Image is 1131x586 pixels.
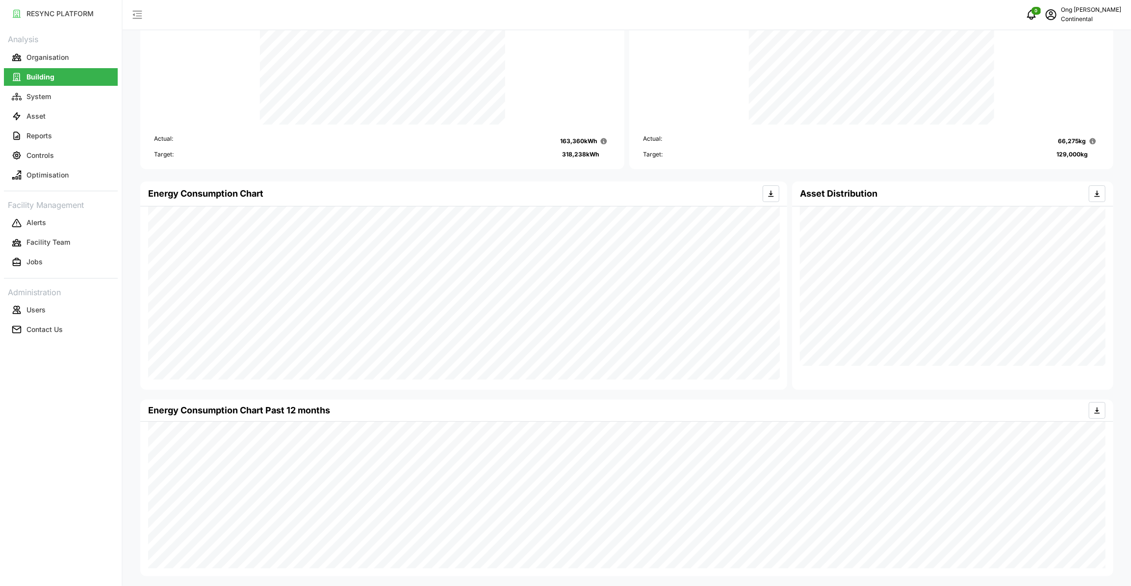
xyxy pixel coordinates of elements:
span: 0 [1035,7,1038,14]
a: Reports [4,126,118,146]
p: Organisation [26,52,69,62]
button: Users [4,301,118,319]
button: Asset [4,107,118,125]
p: Contact Us [26,325,63,334]
a: Facility Team [4,233,118,253]
p: 129,000 kg [1056,150,1088,159]
p: Jobs [26,257,43,267]
p: Asset [26,111,46,121]
button: Facility Team [4,234,118,252]
a: System [4,87,118,106]
p: Continental [1061,15,1121,24]
p: Energy Consumption Chart Past 12 months [148,404,330,417]
button: System [4,88,118,105]
p: 66,275 kg [1058,137,1086,146]
button: Building [4,68,118,86]
p: Ong [PERSON_NAME] [1061,5,1121,15]
button: Organisation [4,49,118,66]
p: Facility Team [26,237,70,247]
h4: Energy Consumption Chart [148,187,263,200]
a: Users [4,300,118,320]
a: Optimisation [4,165,118,185]
button: schedule [1041,5,1061,25]
p: Analysis [4,31,118,46]
a: Asset [4,106,118,126]
button: notifications [1022,5,1041,25]
a: Building [4,67,118,87]
p: Controls [26,151,54,160]
a: Alerts [4,213,118,233]
p: System [26,92,51,102]
a: Contact Us [4,320,118,339]
button: Alerts [4,214,118,232]
p: RESYNC PLATFORM [26,9,94,19]
a: Organisation [4,48,118,67]
p: Reports [26,131,52,141]
button: Optimisation [4,166,118,184]
p: Alerts [26,218,46,228]
p: Building [26,72,54,82]
a: RESYNC PLATFORM [4,4,118,24]
p: Target: [643,150,663,159]
a: Controls [4,146,118,165]
p: Users [26,305,46,315]
p: Actual: [643,134,662,148]
button: RESYNC PLATFORM [4,5,118,23]
h4: Asset Distribution [800,187,877,200]
p: 163,360 kWh [560,137,597,146]
button: Reports [4,127,118,145]
button: Contact Us [4,321,118,338]
p: Actual: [154,134,173,148]
a: Jobs [4,253,118,272]
p: Optimisation [26,170,69,180]
button: Controls [4,147,118,164]
p: Administration [4,284,118,299]
button: Jobs [4,254,118,271]
p: Facility Management [4,197,118,211]
p: 318,238 kWh [562,150,599,159]
p: Target: [154,150,174,159]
